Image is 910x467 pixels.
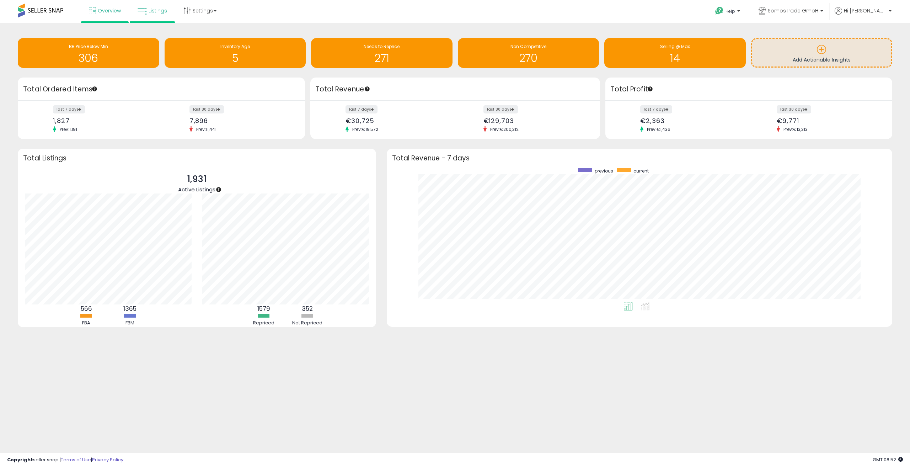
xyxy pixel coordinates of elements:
[643,126,674,132] span: Prev: €1,436
[91,86,98,92] div: Tooltip anchor
[611,84,887,94] h3: Total Profit
[647,86,653,92] div: Tooltip anchor
[510,43,546,49] span: Non Competitive
[752,39,892,67] a: Add Actionable Insights
[349,126,382,132] span: Prev: €19,572
[777,105,811,113] label: last 30 days
[844,7,887,14] span: Hi [PERSON_NAME]
[483,105,518,113] label: last 30 days
[316,84,595,94] h3: Total Revenue
[165,38,306,68] a: Inventory Age 5
[835,7,892,23] a: Hi [PERSON_NAME]
[21,52,156,64] h1: 306
[149,7,167,14] span: Listings
[123,304,136,313] b: 1365
[392,155,887,161] h3: Total Revenue - 7 days
[178,186,215,193] span: Active Listings
[608,52,742,64] h1: 14
[18,38,159,68] a: BB Price Below Min 306
[726,8,735,14] span: Help
[168,52,303,64] h1: 5
[53,117,156,124] div: 1,827
[257,304,270,313] b: 1579
[364,86,370,92] div: Tooltip anchor
[65,320,108,327] div: FBA
[178,173,215,186] p: 1,931
[640,105,672,113] label: last 7 days
[53,105,85,113] label: last 7 days
[793,56,851,63] span: Add Actionable Insights
[98,7,121,14] span: Overview
[346,117,450,124] div: €30,725
[215,186,222,193] div: Tooltip anchor
[311,38,453,68] a: Needs to Reprice 271
[81,304,92,313] b: 566
[710,1,747,23] a: Help
[189,117,293,124] div: 7,896
[660,43,690,49] span: Selling @ Max
[302,304,313,313] b: 352
[715,6,724,15] i: Get Help
[193,126,220,132] span: Prev: 11,441
[189,105,224,113] label: last 30 days
[56,126,81,132] span: Prev: 1,191
[461,52,596,64] h1: 270
[346,105,378,113] label: last 7 days
[777,117,880,124] div: €9,771
[23,155,371,161] h3: Total Listings
[780,126,811,132] span: Prev: €13,313
[633,168,649,174] span: current
[23,84,300,94] h3: Total Ordered Items
[483,117,588,124] div: €129,703
[604,38,746,68] a: Selling @ Max 14
[364,43,400,49] span: Needs to Reprice
[768,7,818,14] span: SomosTrade GmbH
[286,320,329,327] div: Not Repriced
[220,43,250,49] span: Inventory Age
[595,168,613,174] span: previous
[640,117,743,124] div: €2,363
[109,320,151,327] div: FBM
[69,43,108,49] span: BB Price Below Min
[315,52,449,64] h1: 271
[242,320,285,327] div: Repriced
[458,38,599,68] a: Non Competitive 270
[487,126,522,132] span: Prev: €200,312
